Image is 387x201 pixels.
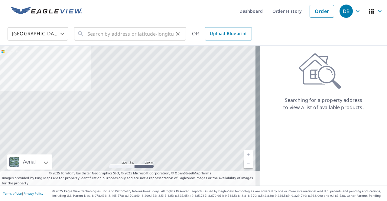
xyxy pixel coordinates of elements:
div: [GEOGRAPHIC_DATA] [8,25,68,42]
a: Terms [201,171,211,175]
span: Upload Blueprint [210,30,247,37]
button: Clear [174,30,182,38]
input: Search by address or latitude-longitude [87,25,174,42]
p: | [3,192,43,195]
p: © 2025 Eagle View Technologies, Inc. and Pictometry International Corp. All Rights Reserved. Repo... [52,189,384,198]
a: OpenStreetMap [175,171,200,175]
a: Current Level 5, Zoom Out [244,159,253,168]
p: Searching for a property address to view a list of available products. [283,96,364,111]
a: Current Level 5, Zoom In [244,150,253,159]
div: Aerial [21,154,37,170]
img: EV Logo [11,7,82,16]
div: Aerial [7,154,52,170]
a: Terms of Use [3,191,22,196]
a: Upload Blueprint [205,27,252,41]
a: Order [310,5,334,18]
div: OR [192,27,252,41]
a: Privacy Policy [24,191,43,196]
span: © 2025 TomTom, Earthstar Geographics SIO, © 2025 Microsoft Corporation, © [49,171,211,176]
div: DB [340,5,353,18]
